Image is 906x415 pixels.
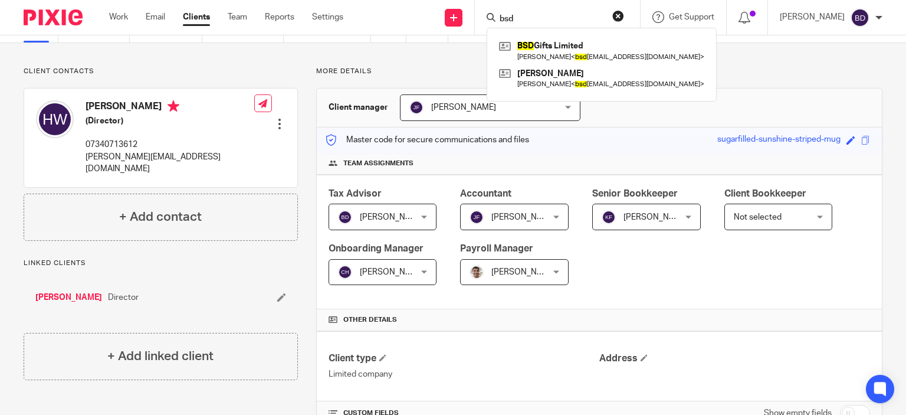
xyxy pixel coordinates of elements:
[780,11,845,23] p: [PERSON_NAME]
[24,9,83,25] img: Pixie
[316,67,882,76] p: More details
[602,210,616,224] img: svg%3E
[107,347,214,365] h4: + Add linked client
[409,100,424,115] img: svg%3E
[343,159,413,168] span: Team assignments
[265,11,294,23] a: Reports
[360,268,425,276] span: [PERSON_NAME]
[86,139,254,151] p: 07340713612
[329,189,382,198] span: Tax Advisor
[86,115,254,127] h5: (Director)
[312,11,343,23] a: Settings
[343,315,397,325] span: Other details
[360,213,425,221] span: [PERSON_NAME]
[338,265,352,279] img: svg%3E
[498,14,605,25] input: Search
[612,10,624,22] button: Clear
[24,259,298,268] p: Linked clients
[851,8,869,27] img: svg%3E
[491,213,556,221] span: [PERSON_NAME]
[460,189,511,198] span: Accountant
[109,11,128,23] a: Work
[35,292,102,303] a: [PERSON_NAME]
[326,134,529,146] p: Master code for secure communications and files
[669,13,714,21] span: Get Support
[599,352,870,365] h4: Address
[470,265,484,279] img: PXL_20240409_141816916.jpg
[338,210,352,224] img: svg%3E
[491,268,556,276] span: [PERSON_NAME]
[119,208,202,226] h4: + Add contact
[168,100,179,112] i: Primary
[431,103,496,112] span: [PERSON_NAME]
[329,368,599,380] p: Limited company
[592,189,678,198] span: Senior Bookkeeper
[36,100,74,138] img: svg%3E
[86,100,254,115] h4: [PERSON_NAME]
[724,189,806,198] span: Client Bookkeeper
[329,102,388,113] h3: Client manager
[24,67,298,76] p: Client contacts
[734,213,782,221] span: Not selected
[623,213,688,221] span: [PERSON_NAME]
[108,292,139,303] span: Director
[717,133,841,147] div: sugarfilled-sunshine-striped-mug
[460,244,533,253] span: Payroll Manager
[228,11,247,23] a: Team
[183,11,210,23] a: Clients
[470,210,484,224] img: svg%3E
[329,244,424,253] span: Onboarding Manager
[329,352,599,365] h4: Client type
[146,11,165,23] a: Email
[86,151,254,175] p: [PERSON_NAME][EMAIL_ADDRESS][DOMAIN_NAME]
